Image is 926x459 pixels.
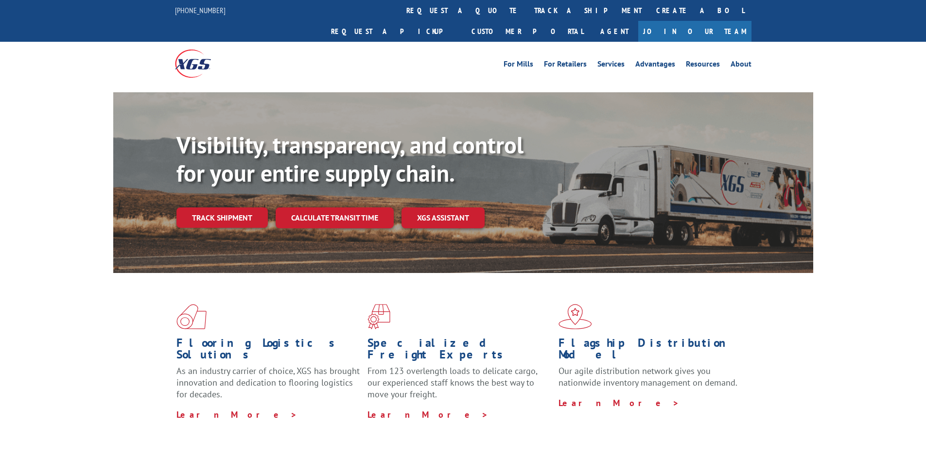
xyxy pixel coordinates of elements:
a: For Retailers [544,60,587,71]
a: Track shipment [176,207,268,228]
a: [PHONE_NUMBER] [175,5,226,15]
a: Services [597,60,625,71]
h1: Flagship Distribution Model [559,337,742,365]
img: xgs-icon-flagship-distribution-model-red [559,304,592,329]
a: Request a pickup [324,21,464,42]
a: XGS ASSISTANT [402,207,485,228]
a: Advantages [635,60,675,71]
a: Learn More > [176,409,297,420]
a: Join Our Team [638,21,751,42]
b: Visibility, transparency, and control for your entire supply chain. [176,130,524,188]
a: Agent [591,21,638,42]
a: For Mills [504,60,533,71]
img: xgs-icon-total-supply-chain-intelligence-red [176,304,207,329]
span: As an industry carrier of choice, XGS has brought innovation and dedication to flooring logistics... [176,365,360,400]
h1: Flooring Logistics Solutions [176,337,360,365]
p: From 123 overlength loads to delicate cargo, our experienced staff knows the best way to move you... [367,365,551,408]
h1: Specialized Freight Experts [367,337,551,365]
a: Customer Portal [464,21,591,42]
a: About [731,60,751,71]
a: Resources [686,60,720,71]
a: Calculate transit time [276,207,394,228]
a: Learn More > [559,397,680,408]
img: xgs-icon-focused-on-flooring-red [367,304,390,329]
span: Our agile distribution network gives you nationwide inventory management on demand. [559,365,737,388]
a: Learn More > [367,409,489,420]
